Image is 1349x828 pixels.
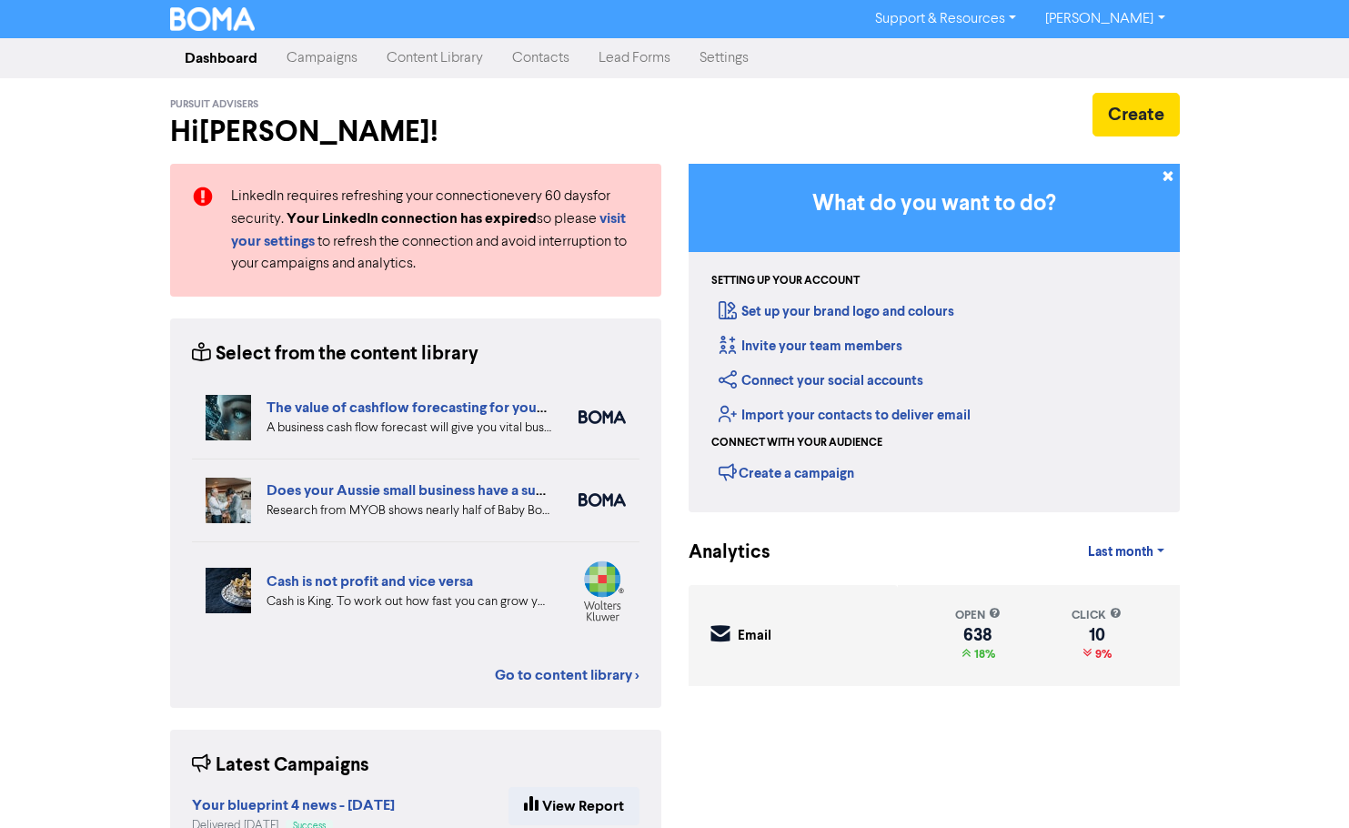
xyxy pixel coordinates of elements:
[267,501,551,520] div: Research from MYOB shows nearly half of Baby Boomer business owners are planning to exit in the n...
[579,560,626,621] img: wolterskluwer
[955,628,1001,642] div: 638
[272,40,372,76] a: Campaigns
[1072,628,1122,642] div: 10
[170,40,272,76] a: Dashboard
[267,592,551,611] div: Cash is King. To work out how fast you can grow your business, you need to look at your projected...
[192,799,395,813] a: Your blueprint 4 news - [DATE]
[719,459,854,486] div: Create a campaign
[1088,544,1153,560] span: Last month
[267,481,631,500] a: Does your Aussie small business have a succession plan?
[689,539,748,567] div: Analytics
[685,40,763,76] a: Settings
[579,410,626,424] img: boma_accounting
[231,212,626,249] a: visit your settings
[217,186,653,275] div: LinkedIn requires refreshing your connection every 60 days for security. so please to refresh the...
[170,7,256,31] img: BOMA Logo
[716,191,1153,217] h3: What do you want to do?
[372,40,498,76] a: Content Library
[719,407,971,424] a: Import your contacts to deliver email
[192,340,478,369] div: Select from the content library
[192,796,395,814] strong: Your blueprint 4 news - [DATE]
[1031,5,1179,34] a: [PERSON_NAME]
[267,399,601,417] a: The value of cashflow forecasting for your business
[267,572,473,591] a: Cash is not profit and vice versa
[495,664,639,686] a: Go to content library >
[1092,93,1180,136] button: Create
[711,435,882,451] div: Connect with your audience
[861,5,1031,34] a: Support & Resources
[584,40,685,76] a: Lead Forms
[1092,647,1112,661] span: 9%
[192,752,369,780] div: Latest Campaigns
[1258,741,1349,828] iframe: Chat Widget
[1072,607,1122,624] div: click
[971,647,995,661] span: 18%
[719,372,923,389] a: Connect your social accounts
[170,115,661,149] h2: Hi [PERSON_NAME] !
[170,98,258,111] span: Pursuit Advisers
[1073,534,1179,571] a: Last month
[955,607,1001,624] div: open
[719,338,902,355] a: Invite your team members
[689,164,1180,512] div: Getting Started in BOMA
[711,273,860,289] div: Setting up your account
[579,493,626,507] img: boma
[287,209,537,227] strong: Your LinkedIn connection has expired
[267,419,551,438] div: A business cash flow forecast will give you vital business intelligence to help you scenario-plan...
[738,626,771,647] div: Email
[719,303,954,320] a: Set up your brand logo and colours
[508,787,639,825] a: View Report
[498,40,584,76] a: Contacts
